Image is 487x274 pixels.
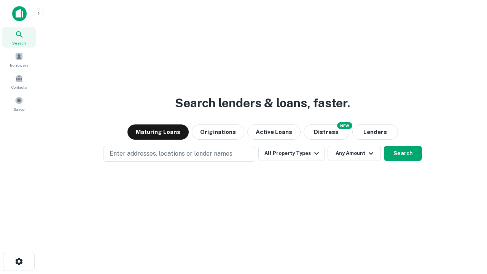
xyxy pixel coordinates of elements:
[2,93,36,114] a: Saved
[258,146,325,161] button: All Property Types
[12,6,27,21] img: capitalize-icon.png
[12,40,26,46] span: Search
[352,124,398,140] button: Lenders
[175,94,350,112] h3: Search lenders & loans, faster.
[247,124,301,140] button: Active Loans
[103,146,255,162] button: Enter addresses, locations or lender names
[192,124,244,140] button: Originations
[14,106,25,112] span: Saved
[384,146,422,161] button: Search
[328,146,381,161] button: Any Amount
[449,213,487,250] iframe: Chat Widget
[127,124,189,140] button: Maturing Loans
[337,122,352,129] div: NEW
[2,71,36,92] a: Contacts
[110,149,232,158] p: Enter addresses, locations or lender names
[2,49,36,70] a: Borrowers
[304,124,349,140] button: Search distressed loans with lien and other non-mortgage details.
[10,62,28,68] span: Borrowers
[11,84,27,90] span: Contacts
[2,27,36,48] a: Search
